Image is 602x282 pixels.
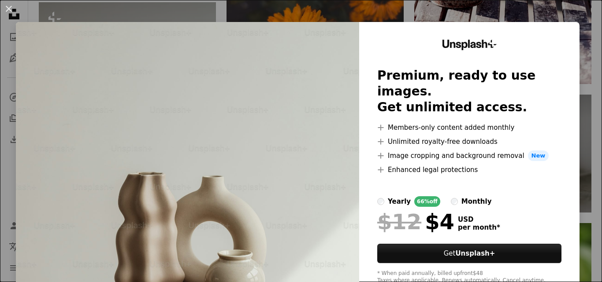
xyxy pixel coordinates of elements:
[377,68,561,115] h2: Premium, ready to use images. Get unlimited access.
[458,223,500,231] span: per month *
[461,196,492,207] div: monthly
[388,196,411,207] div: yearly
[377,122,561,133] li: Members-only content added monthly
[377,210,454,233] div: $4
[377,165,561,175] li: Enhanced legal protections
[377,150,561,161] li: Image cropping and background removal
[377,244,561,263] button: GetUnsplash+
[414,196,440,207] div: 66% off
[377,210,421,233] span: $12
[528,150,549,161] span: New
[458,216,500,223] span: USD
[451,198,458,205] input: monthly
[377,136,561,147] li: Unlimited royalty-free downloads
[377,198,384,205] input: yearly66%off
[455,249,495,257] strong: Unsplash+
